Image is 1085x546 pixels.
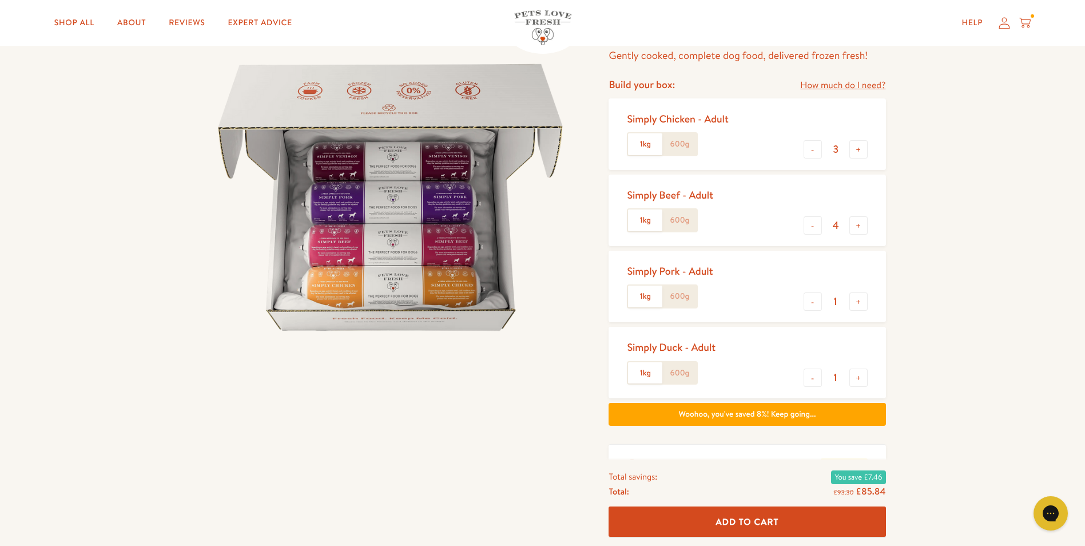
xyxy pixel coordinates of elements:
label: 600g [662,209,697,231]
label: 1kg [628,209,662,231]
button: + [849,216,868,235]
a: Reviews [160,11,214,34]
div: Woohoo, you've saved 8%! Keep going... [609,403,885,426]
span: £85.84 [856,485,885,498]
button: - [804,216,822,235]
a: Help [952,11,992,34]
button: - [804,140,822,159]
button: - [804,292,822,311]
span: Total: [609,484,629,499]
span: Add To Cart [716,516,779,528]
h4: Build your box: [609,78,675,91]
span: Total savings: [609,469,657,484]
a: How much do I need? [800,78,885,93]
label: 1kg [628,133,662,155]
label: 600g [662,133,697,155]
div: Simply Chicken - Adult [627,112,728,125]
a: Shop All [45,11,104,34]
button: + [849,369,868,387]
label: 1kg [628,362,662,384]
a: About [108,11,155,34]
label: 1kg [628,286,662,307]
p: Gently cooked, complete dog food, delivered frozen fresh! [609,47,885,65]
button: + [849,140,868,159]
div: Simply Pork - Adult [627,264,713,278]
span: Extra 5% off [821,458,867,473]
button: Add To Cart [609,507,885,537]
div: Simply Beef - Adult [627,188,713,201]
img: Pets Love Fresh [514,10,571,45]
iframe: Gorgias live chat messenger [1028,492,1074,535]
button: + [849,292,868,311]
button: - [804,369,822,387]
label: 600g [662,362,697,384]
span: You save £7.46 [831,470,885,484]
div: Simply Duck - Adult [627,341,716,354]
s: £93.30 [833,488,853,497]
span: Repeat my delivery [642,458,727,473]
a: Expert Advice [219,11,301,34]
label: 600g [662,286,697,307]
img: Pets Love Fresh - Adult [200,6,582,389]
